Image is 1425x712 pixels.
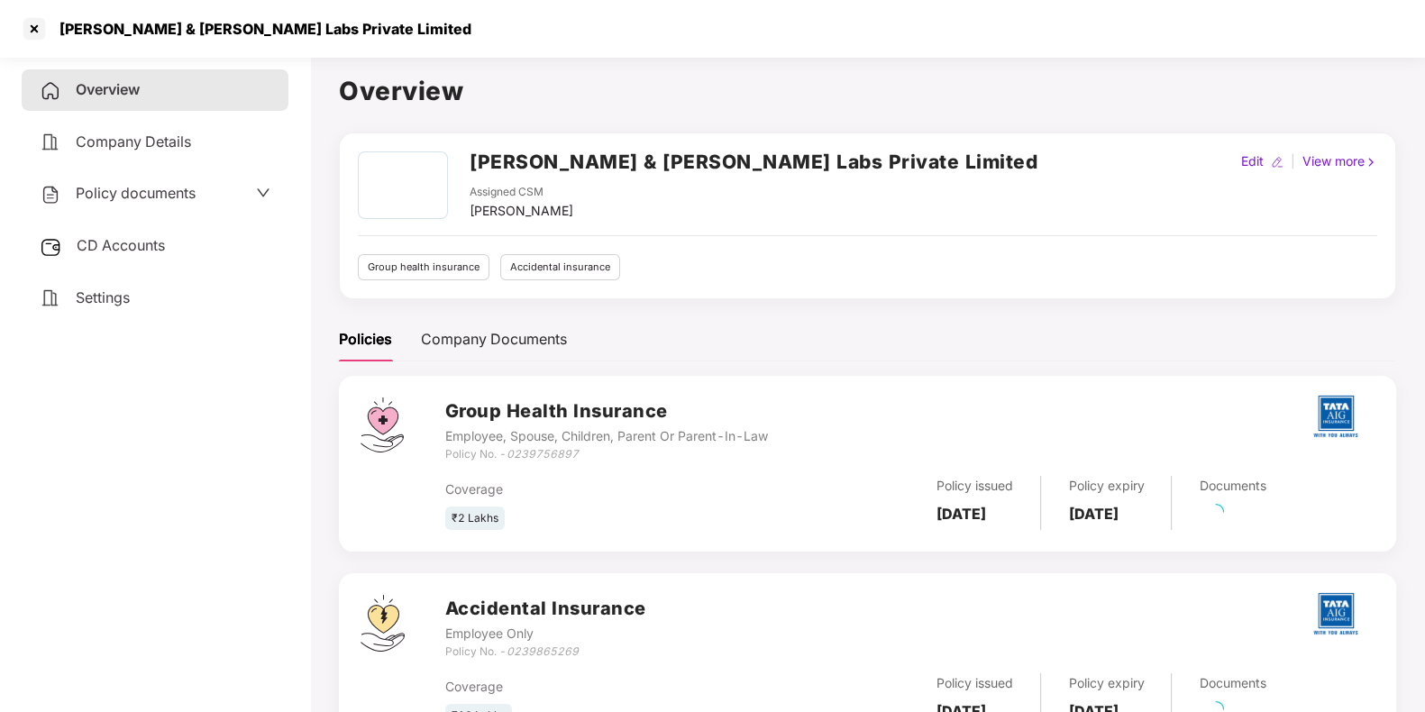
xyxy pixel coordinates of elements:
[470,147,1037,177] h2: [PERSON_NAME] & [PERSON_NAME] Labs Private Limited
[1365,156,1377,169] img: rightIcon
[500,254,620,280] div: Accidental insurance
[470,201,573,221] div: [PERSON_NAME]
[40,288,61,309] img: svg+xml;base64,PHN2ZyB4bWxucz0iaHR0cDovL3d3dy53My5vcmcvMjAwMC9zdmciIHdpZHRoPSIyNCIgaGVpZ2h0PSIyNC...
[49,20,471,38] div: [PERSON_NAME] & [PERSON_NAME] Labs Private Limited
[1206,501,1227,522] span: loading
[1199,476,1265,496] div: Documents
[936,673,1013,693] div: Policy issued
[1304,582,1367,645] img: tatag.png
[1199,673,1265,693] div: Documents
[445,397,768,425] h3: Group Health Insurance
[1304,385,1367,448] img: tatag.png
[507,447,579,461] i: 0239756897
[77,236,165,254] span: CD Accounts
[445,644,646,661] div: Policy No. -
[361,595,405,652] img: svg+xml;base64,PHN2ZyB4bWxucz0iaHR0cDovL3d3dy53My5vcmcvMjAwMC9zdmciIHdpZHRoPSI0OS4zMjEiIGhlaWdodD...
[1287,151,1299,171] div: |
[76,132,191,151] span: Company Details
[1068,505,1118,523] b: [DATE]
[1068,476,1144,496] div: Policy expiry
[445,624,646,644] div: Employee Only
[40,184,61,205] img: svg+xml;base64,PHN2ZyB4bWxucz0iaHR0cDovL3d3dy53My5vcmcvMjAwMC9zdmciIHdpZHRoPSIyNCIgaGVpZ2h0PSIyNC...
[445,507,505,531] div: ₹2 Lakhs
[936,505,986,523] b: [DATE]
[1271,156,1283,169] img: editIcon
[421,328,567,351] div: Company Documents
[40,236,62,258] img: svg+xml;base64,PHN2ZyB3aWR0aD0iMjUiIGhlaWdodD0iMjQiIHZpZXdCb3g9IjAgMCAyNSAyNCIgZmlsbD0ibm9uZSIgeG...
[445,595,646,623] h3: Accidental Insurance
[76,80,140,98] span: Overview
[1068,673,1144,693] div: Policy expiry
[40,132,61,153] img: svg+xml;base64,PHN2ZyB4bWxucz0iaHR0cDovL3d3dy53My5vcmcvMjAwMC9zdmciIHdpZHRoPSIyNCIgaGVpZ2h0PSIyNC...
[445,677,755,697] div: Coverage
[76,184,196,202] span: Policy documents
[470,184,573,201] div: Assigned CSM
[507,644,579,658] i: 0239865269
[339,328,392,351] div: Policies
[445,426,768,446] div: Employee, Spouse, Children, Parent Or Parent-In-Law
[445,479,755,499] div: Coverage
[339,71,1396,111] h1: Overview
[40,80,61,102] img: svg+xml;base64,PHN2ZyB4bWxucz0iaHR0cDovL3d3dy53My5vcmcvMjAwMC9zdmciIHdpZHRoPSIyNCIgaGVpZ2h0PSIyNC...
[1238,151,1267,171] div: Edit
[361,397,404,452] img: svg+xml;base64,PHN2ZyB4bWxucz0iaHR0cDovL3d3dy53My5vcmcvMjAwMC9zdmciIHdpZHRoPSI0Ny43MTQiIGhlaWdodD...
[358,254,489,280] div: Group health insurance
[256,186,270,200] span: down
[445,446,768,463] div: Policy No. -
[76,288,130,306] span: Settings
[936,476,1013,496] div: Policy issued
[1299,151,1381,171] div: View more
